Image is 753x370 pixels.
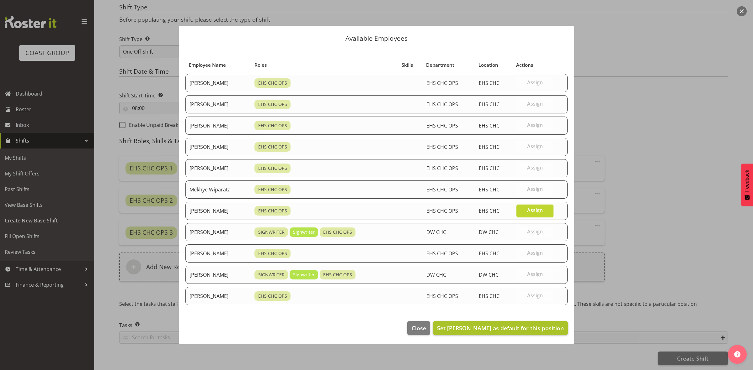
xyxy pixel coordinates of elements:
[323,271,352,278] span: EHS CHC OPS
[527,143,543,149] span: Assign
[744,170,750,192] span: Feedback
[527,292,543,299] span: Assign
[258,101,287,108] span: EHS CHC OPS
[426,293,458,300] span: EHS CHC OPS
[426,143,458,150] span: EHS CHC OPS
[479,143,499,150] span: EHS CHC
[426,207,458,214] span: EHS CHC OPS
[527,101,543,107] span: Assign
[185,287,251,305] td: [PERSON_NAME]
[185,180,251,199] td: Mekhye Wiparata
[254,61,267,69] span: Roles
[527,186,543,192] span: Assign
[437,324,564,332] span: Set [PERSON_NAME] as default for this position
[185,117,251,135] td: [PERSON_NAME]
[478,61,498,69] span: Location
[479,229,499,236] span: DW CHC
[189,61,226,69] span: Employee Name
[258,122,287,129] span: EHS CHC OPS
[258,165,287,172] span: EHS CHC OPS
[426,271,446,278] span: DW CHC
[479,250,499,257] span: EHS CHC
[185,159,251,177] td: [PERSON_NAME]
[412,324,426,332] span: Close
[258,293,287,300] span: EHS CHC OPS
[258,250,287,257] span: EHS CHC OPS
[185,35,568,42] p: Available Employees
[426,122,458,129] span: EHS CHC OPS
[741,164,753,206] button: Feedback - Show survey
[258,186,287,193] span: EHS CHC OPS
[479,122,499,129] span: EHS CHC
[258,271,285,278] span: SIGNWRITER
[527,271,543,277] span: Assign
[258,229,285,236] span: SIGNWRITER
[407,321,430,335] button: Close
[426,61,454,69] span: Department
[479,101,499,108] span: EHS CHC
[527,164,543,171] span: Assign
[185,266,251,284] td: [PERSON_NAME]
[426,101,458,108] span: EHS CHC OPS
[426,250,458,257] span: EHS CHC OPS
[527,79,543,86] span: Assign
[479,80,499,86] span: EHS CHC
[516,61,533,69] span: Actions
[323,229,352,236] span: EHS CHC OPS
[479,271,499,278] span: DW CHC
[293,271,315,278] span: Signwriter
[185,202,251,220] td: [PERSON_NAME]
[185,138,251,156] td: [PERSON_NAME]
[433,321,568,335] button: Set [PERSON_NAME] as default for this position
[479,165,499,172] span: EHS CHC
[185,244,251,263] td: [PERSON_NAME]
[293,229,315,236] span: Signwriter
[426,229,446,236] span: DW CHC
[258,143,287,150] span: EHS CHC OPS
[185,74,251,92] td: [PERSON_NAME]
[527,250,543,256] span: Assign
[479,186,499,193] span: EHS CHC
[479,207,499,214] span: EHS CHC
[426,165,458,172] span: EHS CHC OPS
[734,351,740,357] img: help-xxl-2.png
[527,228,543,235] span: Assign
[527,122,543,128] span: Assign
[185,223,251,241] td: [PERSON_NAME]
[185,95,251,113] td: [PERSON_NAME]
[258,207,287,214] span: EHS CHC OPS
[426,186,458,193] span: EHS CHC OPS
[426,80,458,86] span: EHS CHC OPS
[258,80,287,86] span: EHS CHC OPS
[479,293,499,300] span: EHS CHC
[402,61,413,69] span: Skills
[527,207,543,213] span: Assign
